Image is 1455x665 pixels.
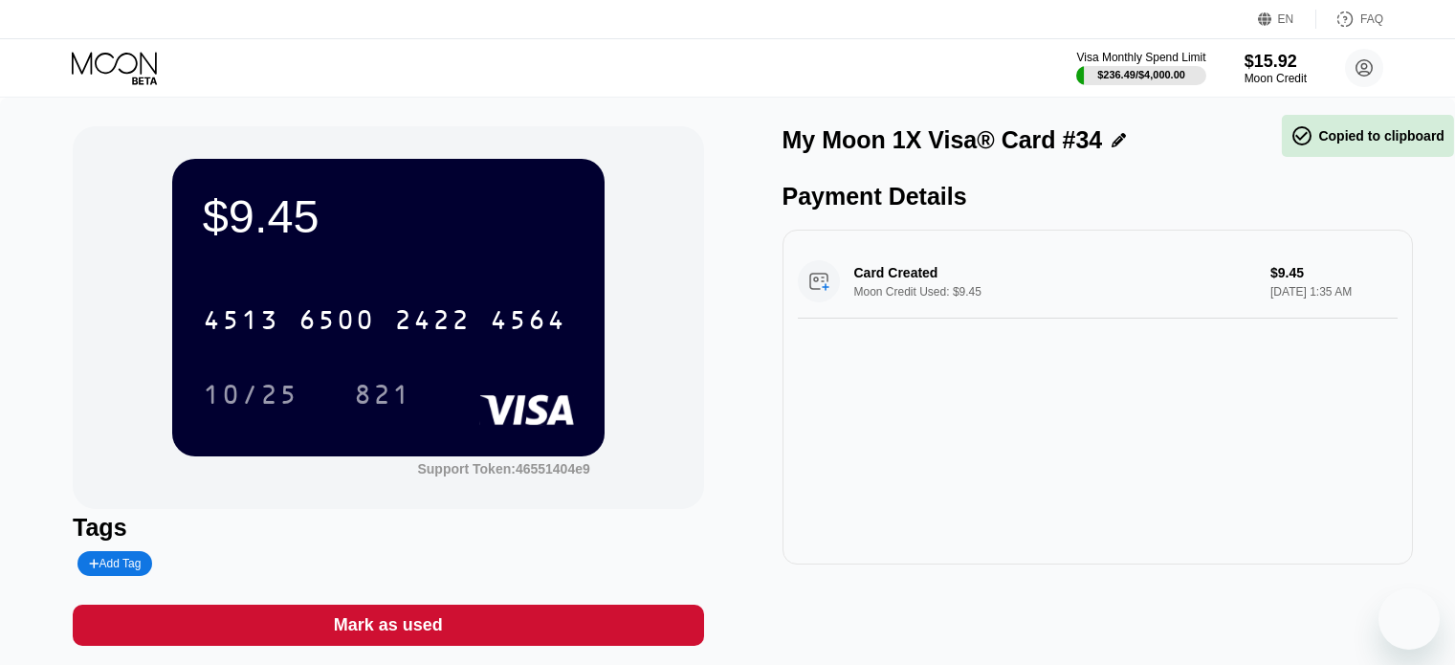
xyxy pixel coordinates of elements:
iframe: Button to launch messaging window [1378,588,1440,650]
div: 821 [354,382,411,412]
div: Support Token: 46551404e9 [417,461,589,477]
div: Moon Credit [1245,72,1307,85]
div: $236.49 / $4,000.00 [1097,69,1185,80]
div: 10/25 [203,382,298,412]
div: Visa Monthly Spend Limit$236.49/$4,000.00 [1076,51,1205,85]
div: 4564 [490,307,566,338]
div: Add Tag [77,551,152,576]
div: 4513650024224564 [191,296,578,344]
div: Support Token:46551404e9 [417,461,589,477]
div: 2422 [394,307,471,338]
div: Mark as used [73,605,703,646]
div: EN [1278,12,1294,26]
div: My Moon 1X Visa® Card #34 [783,126,1103,154]
div: FAQ [1360,12,1383,26]
div: 6500 [298,307,375,338]
div: 10/25 [188,370,313,418]
div: Copied to clipboard [1290,124,1444,147]
div: Tags [73,514,703,542]
div: 821 [340,370,426,418]
div: Mark as used [334,614,443,636]
div: EN [1258,10,1316,29]
div: $9.45 [203,189,574,243]
div: 4513 [203,307,279,338]
div: Visa Monthly Spend Limit [1076,51,1205,64]
span:  [1290,124,1313,147]
div: $15.92 [1245,52,1307,72]
div: Payment Details [783,183,1413,211]
div: $15.92Moon Credit [1245,52,1307,85]
div: FAQ [1316,10,1383,29]
div: Add Tag [89,557,141,570]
